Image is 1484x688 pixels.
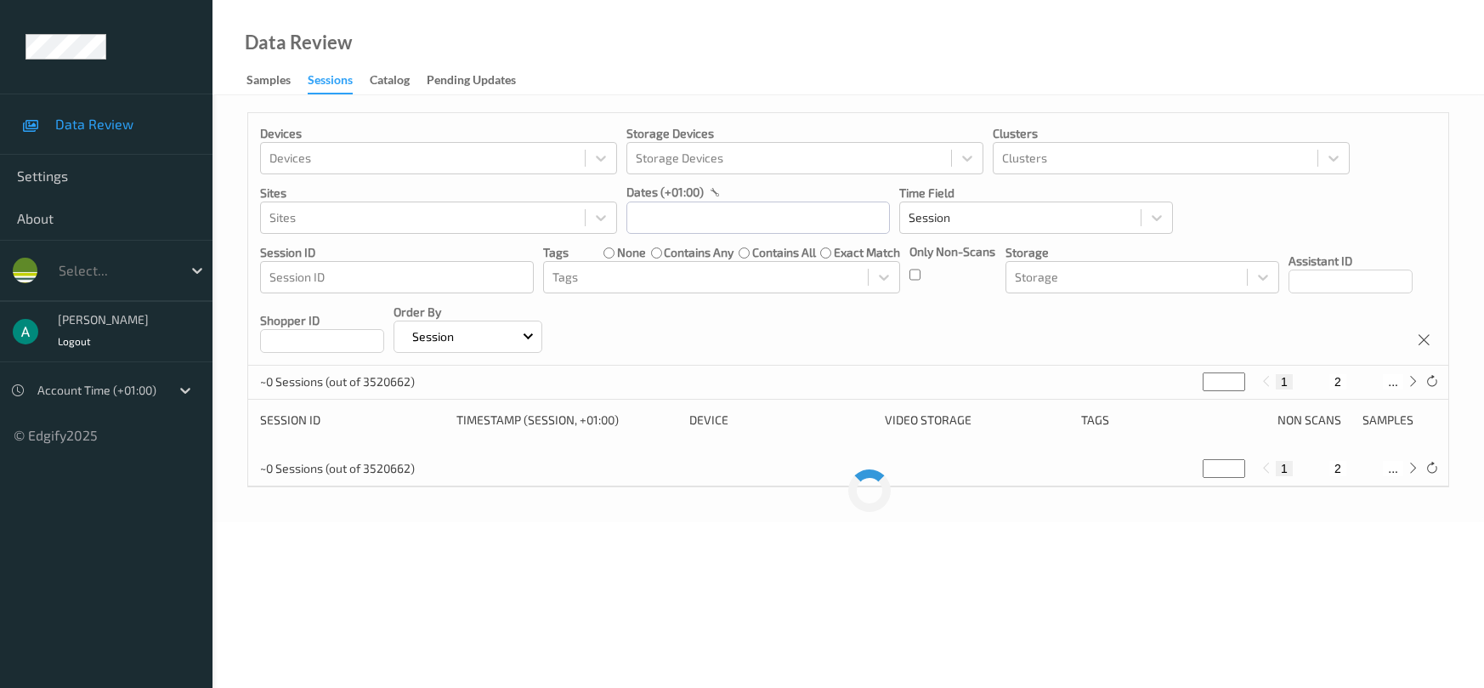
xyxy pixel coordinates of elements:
button: 2 [1329,374,1346,389]
p: ~0 Sessions (out of 3520662) [260,373,415,390]
button: ... [1383,374,1403,389]
label: contains any [664,244,734,261]
div: Non Scans [1277,412,1351,429]
div: Device [689,412,874,429]
a: Catalog [370,69,427,93]
label: none [617,244,646,261]
button: 1 [1276,461,1293,476]
p: Order By [394,304,542,321]
div: Video Storage [885,412,1069,429]
div: Sessions [308,71,353,94]
a: Pending Updates [427,69,533,93]
p: Storage [1005,244,1279,261]
div: Data Review [245,34,352,51]
p: Storage Devices [626,125,983,142]
p: Assistant ID [1289,253,1413,270]
p: ~0 Sessions (out of 3520662) [260,460,415,477]
p: Time Field [899,185,1173,202]
p: Only Non-Scans [909,243,995,260]
div: Tags [1081,412,1266,429]
div: Samples [246,71,291,93]
p: Session ID [260,244,534,261]
p: Shopper ID [260,312,384,329]
a: Sessions [308,69,370,94]
div: Pending Updates [427,71,516,93]
p: Clusters [993,125,1350,142]
button: ... [1383,461,1403,476]
div: Catalog [370,71,410,93]
label: exact match [834,244,900,261]
p: Sites [260,185,617,202]
p: Tags [543,244,569,261]
div: Session ID [260,412,445,429]
button: 2 [1329,461,1346,476]
div: Samples [1362,412,1436,429]
div: Timestamp (Session, +01:00) [456,412,677,429]
button: 1 [1276,374,1293,389]
label: contains all [752,244,816,261]
p: Session [406,328,460,345]
p: Devices [260,125,617,142]
a: Samples [246,69,308,93]
p: dates (+01:00) [626,184,704,201]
